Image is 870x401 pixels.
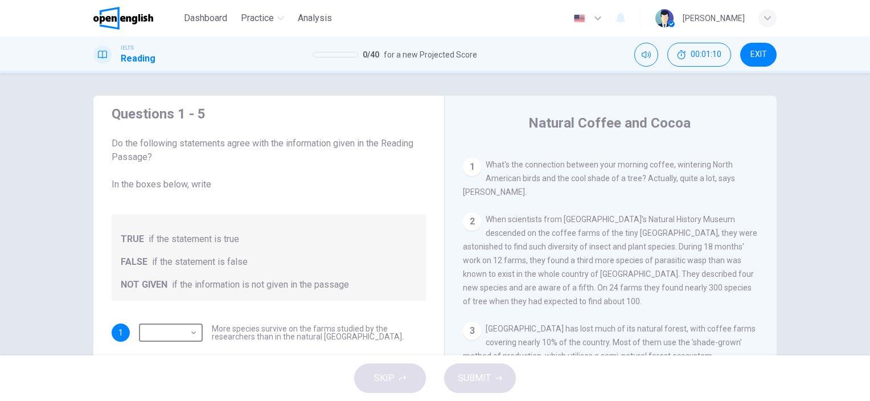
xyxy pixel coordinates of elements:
[152,255,248,269] span: if the statement is false
[112,137,426,191] span: Do the following statements agree with the information given in the Reading Passage? In the boxes...
[121,44,134,52] span: IELTS
[667,43,731,67] button: 00:01:10
[121,278,167,292] span: NOT GIVEN
[236,8,289,28] button: Practice
[293,8,336,28] button: Analysis
[118,329,123,337] span: 1
[463,158,481,176] div: 1
[463,215,757,306] span: When scientists from [GEOGRAPHIC_DATA]’s Natural History Museum descended on the coffee farms of ...
[112,105,426,123] h4: Questions 1 - 5
[149,232,239,246] span: if the statement is true
[691,50,721,59] span: 00:01:10
[463,212,481,231] div: 2
[363,48,379,62] span: 0 / 40
[750,50,767,59] span: EXIT
[93,7,179,30] a: OpenEnglish logo
[121,255,147,269] span: FALSE
[93,7,153,30] img: OpenEnglish logo
[634,43,658,67] div: Mute
[683,11,745,25] div: [PERSON_NAME]
[655,9,674,27] img: Profile picture
[121,52,155,66] h1: Reading
[241,11,274,25] span: Practice
[572,14,586,23] img: en
[528,114,691,132] h4: Natural Coffee and Cocoa
[740,43,777,67] button: EXIT
[463,160,735,197] span: What's the connection between your morning coffee, wintering North American birds and the cool sh...
[184,11,227,25] span: Dashboard
[298,11,332,25] span: Analysis
[172,278,349,292] span: if the information is not given in the passage
[667,43,731,67] div: Hide
[179,8,232,28] button: Dashboard
[384,48,477,62] span: for a new Projected Score
[212,325,426,341] span: More species survive on the farms studied by the researchers than in the natural [GEOGRAPHIC_DATA].
[121,232,144,246] span: TRUE
[463,322,481,340] div: 3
